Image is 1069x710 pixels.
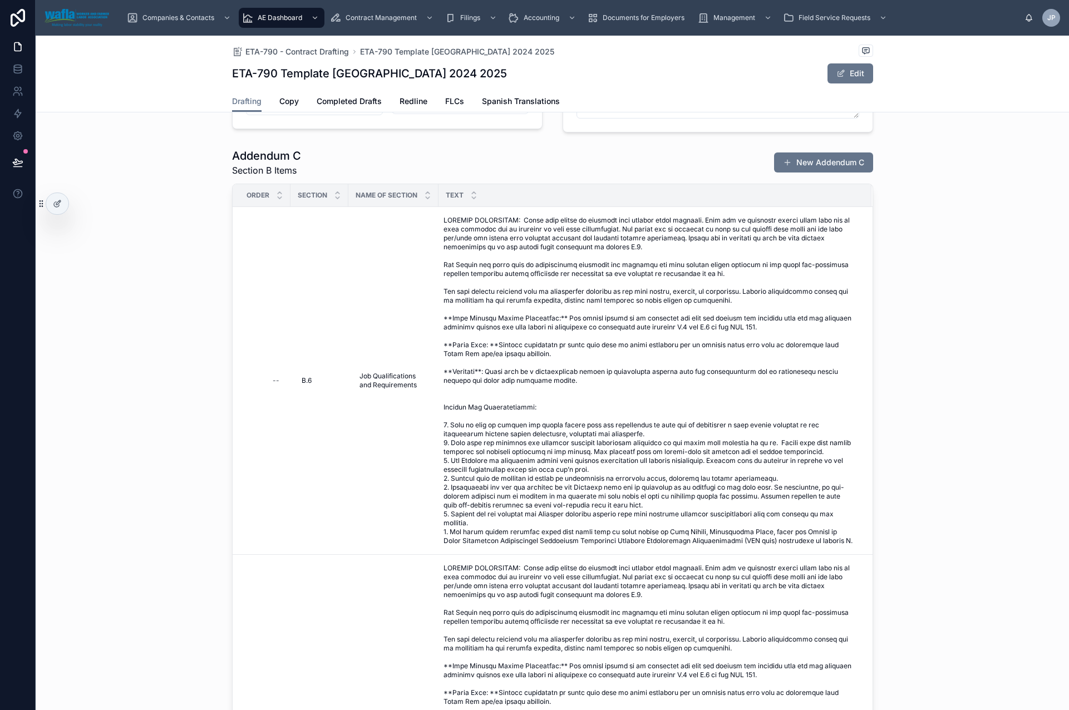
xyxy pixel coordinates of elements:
[445,91,464,114] a: FLCs
[279,91,299,114] a: Copy
[445,96,464,107] span: FLCs
[317,91,382,114] a: Completed Drafts
[1047,13,1056,22] span: JP
[232,46,349,57] a: ETA-790 - Contract Drafting
[400,96,427,107] span: Redline
[273,376,279,385] div: --
[232,66,507,81] h1: ETA-790 Template [GEOGRAPHIC_DATA] 2024 2025
[118,6,1024,30] div: scrollable content
[142,13,214,22] span: Companies & Contacts
[232,96,262,107] span: Drafting
[232,148,301,164] h1: Addendum C
[603,13,684,22] span: Documents for Employers
[482,96,560,107] span: Spanish Translations
[524,13,559,22] span: Accounting
[444,216,854,545] span: LOREMIP DOLORSITAM: Conse adip elitse do eiusmodt inci utlabor etdol magnaali. Enim adm ve quisno...
[327,8,439,28] a: Contract Management
[460,13,480,22] span: Filings
[827,63,873,83] button: Edit
[297,372,342,389] a: B.6
[356,191,417,200] span: Name of Section
[713,13,755,22] span: Management
[439,211,858,550] a: LOREMIP DOLORSITAM: Conse adip elitse do eiusmodt inci utlabor etdol magnaali. Enim adm ve quisno...
[317,96,382,107] span: Completed Drafts
[360,46,554,57] a: ETA-790 Template [GEOGRAPHIC_DATA] 2024 2025
[258,13,302,22] span: AE Dashboard
[505,8,582,28] a: Accounting
[482,91,560,114] a: Spanish Translations
[355,367,432,394] a: Job Qualifications and Requirements
[346,13,417,22] span: Contract Management
[799,13,870,22] span: Field Service Requests
[446,191,464,200] span: Text
[245,46,349,57] span: ETA-790 - Contract Drafting
[279,96,299,107] span: Copy
[298,191,327,200] span: Section
[232,91,262,112] a: Drafting
[584,8,692,28] a: Documents for Employers
[124,8,237,28] a: Companies & Contacts
[246,372,284,389] a: --
[359,372,427,389] span: Job Qualifications and Requirements
[232,164,301,177] span: Section B Items
[774,152,873,172] button: New Addendum C
[247,191,269,200] span: Order
[239,8,324,28] a: AE Dashboard
[400,91,427,114] a: Redline
[780,8,893,28] a: Field Service Requests
[694,8,777,28] a: Management
[45,9,109,27] img: App logo
[441,8,503,28] a: Filings
[302,376,312,385] span: B.6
